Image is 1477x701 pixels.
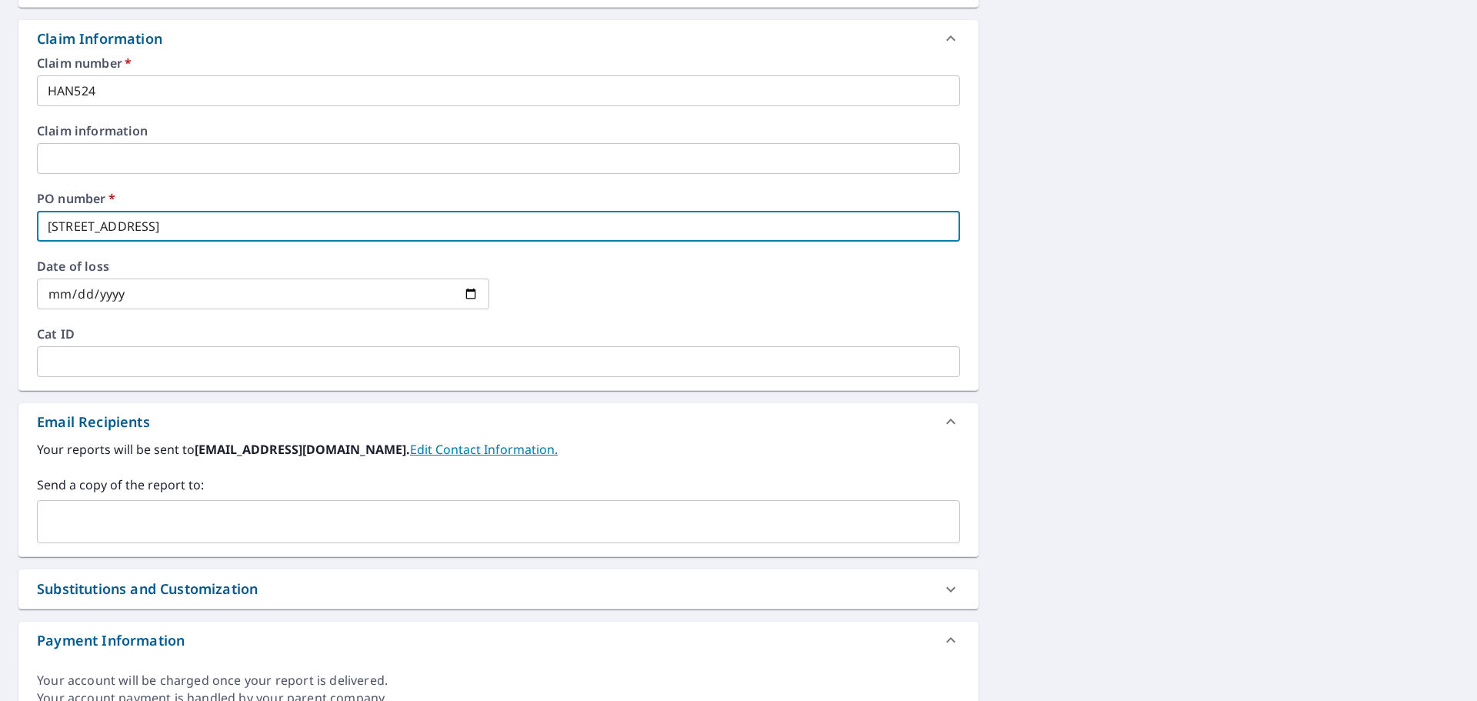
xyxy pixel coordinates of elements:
label: Cat ID [37,328,960,340]
div: Your account will be charged once your report is delivered. [37,672,960,689]
label: Claim information [37,125,960,137]
div: Email Recipients [37,412,150,432]
b: [EMAIL_ADDRESS][DOMAIN_NAME]. [195,441,410,458]
div: Claim Information [18,20,979,57]
label: Send a copy of the report to: [37,476,960,494]
div: Email Recipients [18,403,979,440]
div: Payment Information [37,630,185,651]
label: Date of loss [37,260,489,272]
label: Your reports will be sent to [37,440,960,459]
div: Substitutions and Customization [18,569,979,609]
div: Payment Information [18,622,979,659]
label: PO number [37,192,960,205]
div: Claim Information [37,28,162,49]
a: EditContactInfo [410,441,558,458]
label: Claim number [37,57,960,69]
div: Substitutions and Customization [37,579,258,599]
